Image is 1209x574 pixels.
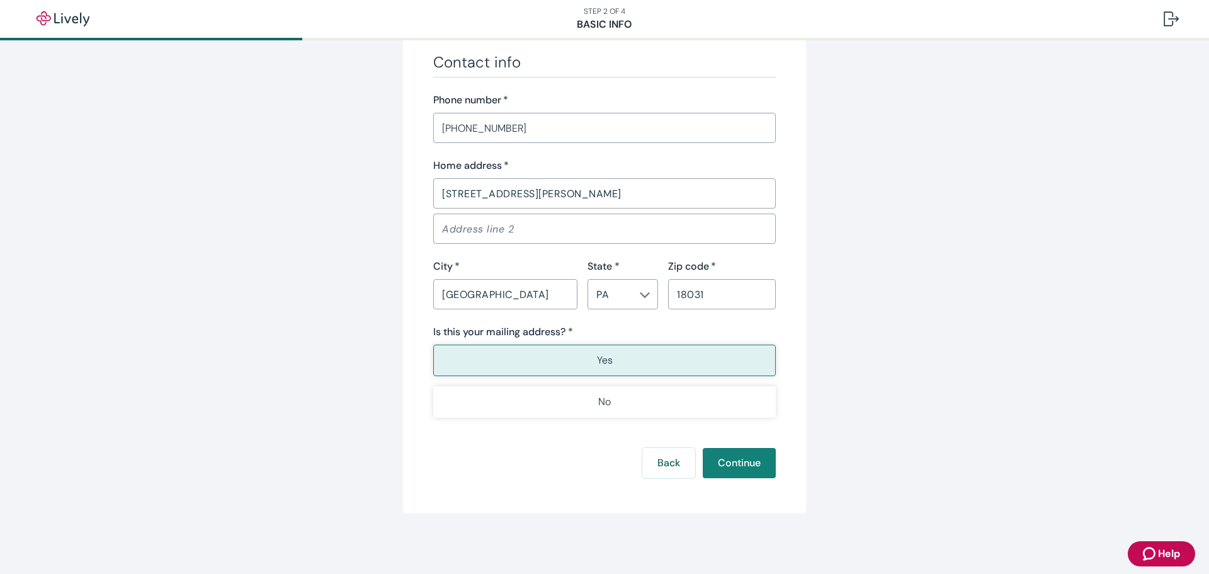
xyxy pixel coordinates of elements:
[642,448,695,478] button: Back
[433,158,509,173] label: Home address
[668,282,776,307] input: Zip code
[433,115,776,141] input: (555) 555-5555
[1158,546,1180,561] span: Help
[597,353,613,368] p: Yes
[1154,4,1189,34] button: Log out
[640,290,650,300] svg: Chevron icon
[591,285,633,303] input: --
[668,259,716,274] label: Zip code
[1143,546,1158,561] svg: Zendesk support icon
[587,259,620,274] label: State *
[28,11,98,26] img: Lively
[433,216,776,241] input: Address line 2
[639,289,651,301] button: Open
[433,282,577,307] input: City
[433,93,508,108] label: Phone number
[598,394,611,410] p: No
[433,259,460,274] label: City
[433,181,776,206] input: Address line 1
[703,448,776,478] button: Continue
[433,324,573,340] label: Is this your mailing address? *
[1128,541,1195,566] button: Zendesk support iconHelp
[433,53,776,72] h3: Contact info
[433,345,776,376] button: Yes
[433,386,776,418] button: No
